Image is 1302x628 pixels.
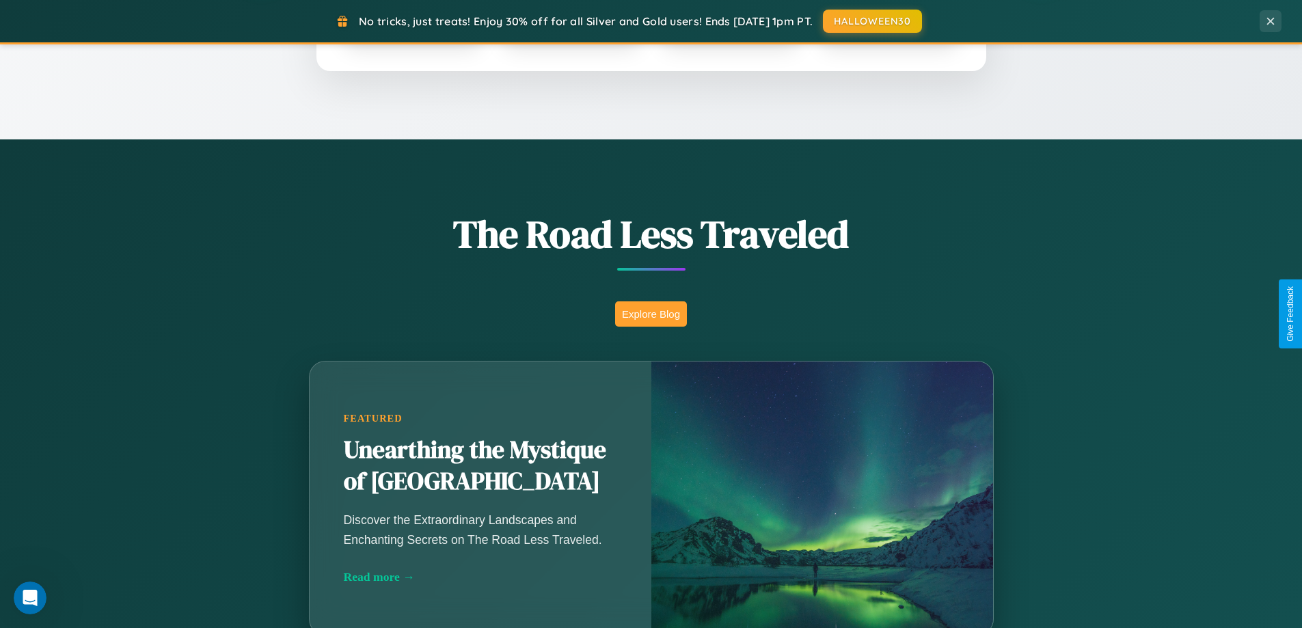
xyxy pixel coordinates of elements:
div: Featured [344,413,617,424]
p: Discover the Extraordinary Landscapes and Enchanting Secrets on The Road Less Traveled. [344,510,617,549]
div: Read more → [344,570,617,584]
div: Give Feedback [1286,286,1295,342]
h2: Unearthing the Mystique of [GEOGRAPHIC_DATA] [344,435,617,497]
button: HALLOWEEN30 [823,10,922,33]
h1: The Road Less Traveled [241,208,1061,260]
iframe: Intercom live chat [14,582,46,614]
span: No tricks, just treats! Enjoy 30% off for all Silver and Gold users! Ends [DATE] 1pm PT. [359,14,813,28]
button: Explore Blog [615,301,687,327]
